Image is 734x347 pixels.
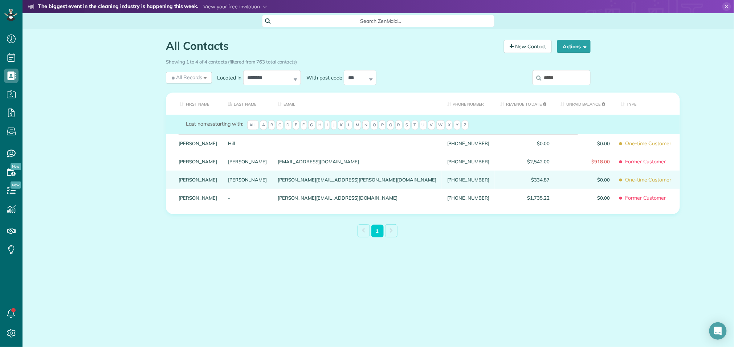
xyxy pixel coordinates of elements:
span: L [346,120,352,130]
button: Actions [557,40,591,53]
span: W [436,120,445,130]
span: D [285,120,292,130]
span: All [247,120,259,130]
span: H [316,120,323,130]
span: $0.00 [560,141,610,146]
span: M [354,120,361,130]
div: [PHONE_NUMBER] [442,171,495,189]
span: G [308,120,315,130]
span: All Records [170,74,203,81]
th: Last Name: activate to sort column descending [223,93,273,115]
a: Hill [228,141,267,146]
a: [PERSON_NAME] [179,159,217,164]
span: New [11,181,21,189]
span: $0.00 [560,195,610,200]
a: [PERSON_NAME] [179,195,217,200]
div: [EMAIL_ADDRESS][DOMAIN_NAME] [272,152,442,171]
div: Open Intercom Messenger [709,322,727,340]
a: [PERSON_NAME] [179,141,217,146]
span: B [268,120,275,130]
a: - [228,195,267,200]
th: Phone number: activate to sort column ascending [442,93,495,115]
th: Email: activate to sort column ascending [272,93,442,115]
span: $0.00 [560,177,610,182]
span: C [276,120,284,130]
div: [PERSON_NAME][EMAIL_ADDRESS][DOMAIN_NAME] [272,189,442,207]
span: R [395,120,403,130]
span: J [331,120,337,130]
div: [PERSON_NAME][EMAIL_ADDRESS][PERSON_NAME][DOMAIN_NAME] [272,171,442,189]
div: [PHONE_NUMBER] [442,189,495,207]
span: One-time Customer [621,137,674,150]
span: F [301,120,307,130]
div: [PHONE_NUMBER] [442,134,495,152]
span: T [412,120,419,130]
span: O [371,120,378,130]
a: [PERSON_NAME] [179,177,217,182]
span: P [379,120,386,130]
div: [PHONE_NUMBER] [442,152,495,171]
th: Revenue to Date: activate to sort column ascending [495,93,555,115]
h1: All Contacts [166,40,498,52]
a: New Contact [504,40,552,53]
span: Former Customer [621,155,674,168]
span: $334.87 [500,177,550,182]
label: Located in [212,74,243,81]
th: Type: activate to sort column ascending [615,93,680,115]
label: With post code [301,74,344,81]
span: K [338,120,345,130]
span: New [11,163,21,170]
span: I [325,120,330,130]
span: S [404,120,411,130]
span: One-time Customer [621,173,674,186]
div: Showing 1 to 4 of 4 contacts (filtered from 763 total contacts) [166,56,591,65]
span: A [260,120,267,130]
span: Last names [186,121,213,127]
a: 1 [371,225,384,237]
span: N [362,120,370,130]
th: Unpaid Balance: activate to sort column ascending [555,93,615,115]
span: U [420,120,427,130]
label: starting with: [186,120,243,127]
span: $0.00 [500,141,550,146]
a: [PERSON_NAME] [228,177,267,182]
strong: The biggest event in the cleaning industry is happening this week. [38,3,198,11]
th: First Name: activate to sort column ascending [166,93,223,115]
a: [PERSON_NAME] [228,159,267,164]
span: Former Customer [621,192,674,204]
span: X [446,120,453,130]
span: Q [387,120,394,130]
span: E [293,120,299,130]
span: $1,735.22 [500,195,550,200]
span: Z [462,120,469,130]
span: Y [454,120,461,130]
span: $918.00 [560,159,610,164]
span: $2,542.00 [500,159,550,164]
span: V [428,120,435,130]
